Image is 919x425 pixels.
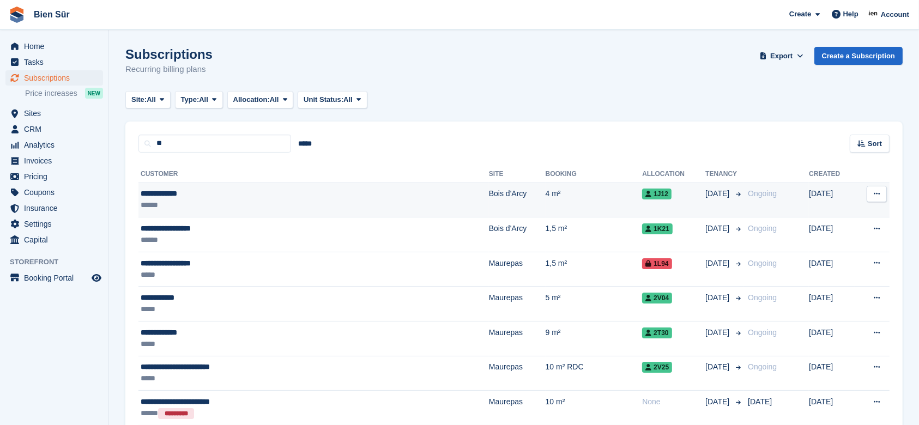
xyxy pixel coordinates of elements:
div: NEW [85,88,103,99]
a: menu [5,122,103,137]
span: [DATE] [705,327,731,338]
span: Tasks [24,54,89,70]
span: [DATE] [705,258,731,269]
button: Unit Status: All [298,91,367,109]
td: Maurepas [489,252,546,287]
a: Price increases NEW [25,87,103,99]
button: Export [758,47,806,65]
span: [DATE] [705,223,731,234]
span: 2V25 [642,362,672,373]
button: Allocation: All [227,91,294,109]
span: 1L94 [642,258,672,269]
span: Coupons [24,185,89,200]
span: Type: [181,94,199,105]
a: Bien Sûr [29,5,74,23]
span: Price increases [25,88,77,99]
a: menu [5,185,103,200]
span: 2V04 [642,293,672,303]
td: 1,5 m² [546,252,643,287]
a: menu [5,270,103,286]
span: Ongoing [748,328,777,337]
button: Type: All [175,91,223,109]
a: menu [5,70,103,86]
a: menu [5,201,103,216]
span: Subscriptions [24,70,89,86]
th: Booking [546,166,643,183]
span: 1K21 [642,223,673,234]
span: Booking Portal [24,270,89,286]
span: Allocation: [233,94,270,105]
td: 10 m² RDC [546,356,643,391]
span: [DATE] [748,397,772,406]
span: [DATE] [705,188,731,199]
td: Bois d'Arcy [489,217,546,252]
a: menu [5,54,103,70]
td: Maurepas [489,287,546,321]
td: Maurepas [489,356,546,391]
a: Create a Subscription [814,47,903,65]
span: Help [843,9,858,20]
span: Insurance [24,201,89,216]
h1: Subscriptions [125,47,213,62]
a: menu [5,137,103,153]
a: menu [5,169,103,184]
span: Account [881,9,909,20]
span: CRM [24,122,89,137]
td: [DATE] [809,321,855,356]
span: Invoices [24,153,89,168]
img: Asmaa Habri [868,9,879,20]
span: All [270,94,279,105]
img: stora-icon-8386f47178a22dfd0bd8f6a31ec36ba5ce8667c1dd55bd0f319d3a0aa187defe.svg [9,7,25,23]
span: All [199,94,208,105]
span: Sort [868,138,882,149]
td: [DATE] [809,252,855,287]
th: Customer [138,166,489,183]
span: Pricing [24,169,89,184]
span: Ongoing [748,259,777,268]
a: menu [5,153,103,168]
span: [DATE] [705,396,731,408]
td: [DATE] [809,356,855,391]
span: Site: [131,94,147,105]
a: menu [5,216,103,232]
p: Recurring billing plans [125,63,213,76]
td: Bois d'Arcy [489,183,546,217]
span: Settings [24,216,89,232]
span: Capital [24,232,89,247]
span: Ongoing [748,189,777,198]
div: None [642,396,705,408]
th: Site [489,166,546,183]
th: Tenancy [705,166,743,183]
span: All [343,94,353,105]
span: Create [789,9,811,20]
span: Sites [24,106,89,121]
span: All [147,94,156,105]
td: 5 m² [546,287,643,321]
span: [DATE] [705,292,731,303]
td: [DATE] [809,217,855,252]
span: Ongoing [748,224,777,233]
td: [DATE] [809,183,855,217]
td: 9 m² [546,321,643,356]
td: Maurepas [489,321,546,356]
span: Ongoing [748,293,777,302]
span: Export [770,51,793,62]
span: Analytics [24,137,89,153]
a: menu [5,106,103,121]
span: Storefront [10,257,108,268]
span: Home [24,39,89,54]
span: Ongoing [748,362,777,371]
span: 2T30 [642,327,672,338]
th: Allocation [642,166,705,183]
a: menu [5,232,103,247]
td: 4 m² [546,183,643,217]
a: menu [5,39,103,54]
td: 1,5 m² [546,217,643,252]
th: Created [809,166,855,183]
span: Unit Status: [304,94,343,105]
span: [DATE] [705,361,731,373]
button: Site: All [125,91,171,109]
td: [DATE] [809,287,855,321]
a: Preview store [90,271,103,284]
span: 1J12 [642,189,672,199]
